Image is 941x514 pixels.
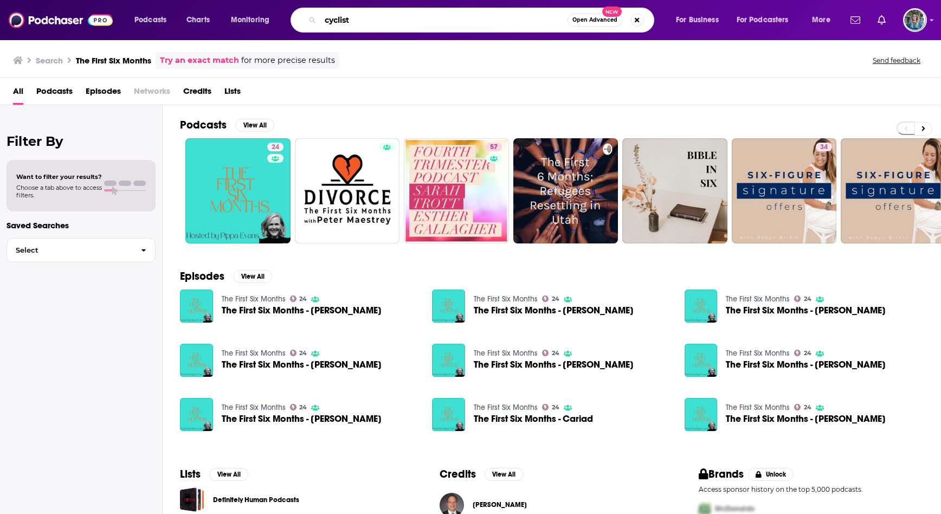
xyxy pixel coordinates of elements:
[222,349,286,358] a: The First Six Months
[16,184,102,199] span: Choose a tab above to access filters.
[213,494,299,506] a: Definitely Human Podcasts
[222,306,382,315] a: The First Six Months - Lucy
[180,467,201,481] h2: Lists
[542,404,559,410] a: 24
[715,504,755,513] span: McDonalds
[290,350,307,356] a: 24
[730,11,804,29] button: open menu
[13,82,23,105] span: All
[794,404,811,410] a: 24
[726,306,886,315] a: The First Six Months - Prachi
[7,220,156,230] p: Saved Searches
[737,12,789,28] span: For Podcasters
[668,11,732,29] button: open menu
[474,349,538,358] a: The First Six Months
[180,118,227,132] h2: Podcasts
[699,485,924,493] p: Access sponsor history on the top 5,000 podcasts.
[820,142,828,153] span: 34
[179,11,216,29] a: Charts
[440,467,524,481] a: CreditsView All
[542,350,559,356] a: 24
[432,344,465,377] img: The First Six Months - Sophie
[474,414,593,423] a: The First Six Months - Cariad
[432,398,465,431] img: The First Six Months - Cariad
[685,344,718,377] img: The First Six Months - Jo
[223,11,283,29] button: open menu
[726,414,886,423] a: The First Six Months - Carrie Carlisle
[732,138,837,243] a: 34
[685,290,718,323] img: The First Six Months - Prachi
[127,11,181,29] button: open menu
[222,360,382,369] span: The First Six Months - [PERSON_NAME]
[846,11,865,29] a: Show notifications dropdown
[299,351,307,356] span: 24
[804,11,844,29] button: open menu
[7,133,156,149] h2: Filter By
[474,294,538,304] a: The First Six Months
[320,11,568,29] input: Search podcasts, credits, & more...
[222,414,382,423] a: The First Six Months - Roddie
[903,8,927,32] span: Logged in as EllaDavidson
[726,360,886,369] span: The First Six Months - [PERSON_NAME]
[7,247,132,254] span: Select
[222,414,382,423] span: The First Six Months - [PERSON_NAME]
[180,467,248,481] a: ListsView All
[235,119,274,132] button: View All
[440,467,476,481] h2: Credits
[9,10,113,30] img: Podchaser - Follow, Share and Rate Podcasts
[602,7,622,17] span: New
[222,294,286,304] a: The First Six Months
[290,404,307,410] a: 24
[222,403,286,412] a: The First Six Months
[676,12,719,28] span: For Business
[404,138,509,243] a: 57
[299,297,307,301] span: 24
[209,468,248,481] button: View All
[36,55,63,66] h3: Search
[474,306,634,315] span: The First Six Months - [PERSON_NAME]
[432,290,465,323] img: The First Six Months - Sarah
[180,487,204,512] span: Definitely Human Podcasts
[474,306,634,315] a: The First Six Months - Sarah
[222,306,382,315] span: The First Six Months - [PERSON_NAME]
[224,82,241,105] a: Lists
[180,269,224,283] h2: Episodes
[903,8,927,32] button: Show profile menu
[86,82,121,105] a: Episodes
[485,468,524,481] button: View All
[474,403,538,412] a: The First Six Months
[134,12,166,28] span: Podcasts
[180,290,213,323] img: The First Six Months - Lucy
[301,8,665,33] div: Search podcasts, credits, & more...
[873,11,890,29] a: Show notifications dropdown
[185,138,291,243] a: 24
[474,360,634,369] span: The First Six Months - [PERSON_NAME]
[552,405,559,410] span: 24
[180,344,213,377] img: The First Six Months - Siva
[180,398,213,431] a: The First Six Months - Roddie
[186,12,210,28] span: Charts
[183,82,211,105] span: Credits
[552,351,559,356] span: 24
[726,360,886,369] a: The First Six Months - Jo
[36,82,73,105] a: Podcasts
[685,398,718,431] a: The First Six Months - Carrie Carlisle
[474,360,634,369] a: The First Six Months - Sophie
[290,295,307,302] a: 24
[473,500,527,509] span: [PERSON_NAME]
[869,56,924,65] button: Send feedback
[299,405,307,410] span: 24
[794,295,811,302] a: 24
[726,294,790,304] a: The First Six Months
[233,270,272,283] button: View All
[180,269,272,283] a: EpisodesView All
